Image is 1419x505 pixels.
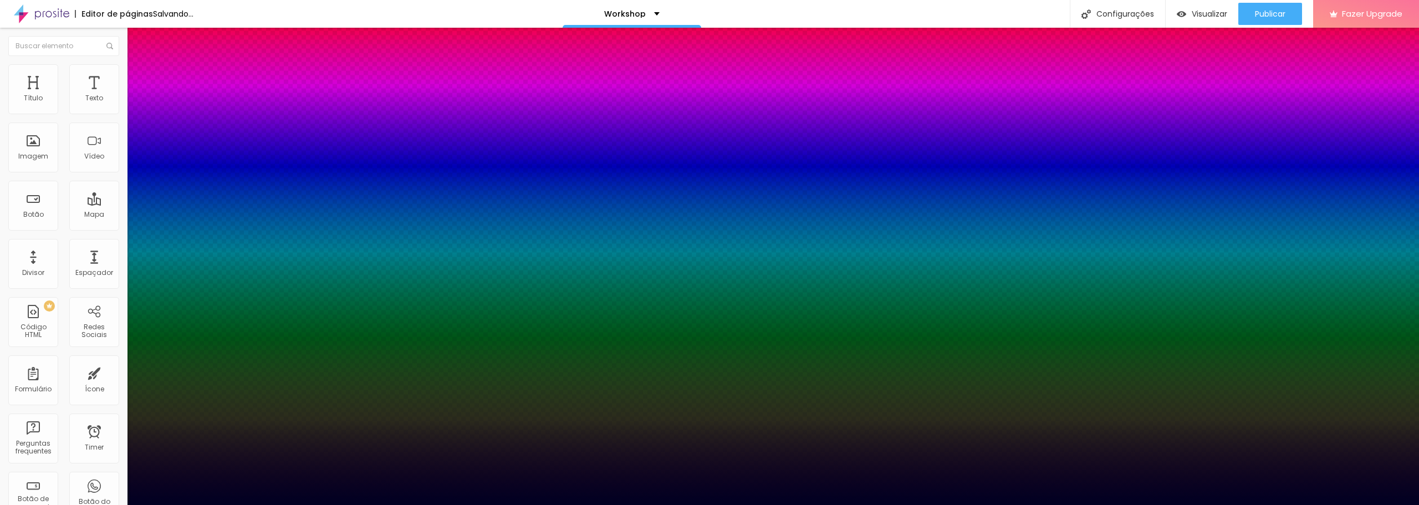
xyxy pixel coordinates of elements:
[1166,3,1238,25] button: Visualizar
[84,211,104,218] div: Mapa
[1177,9,1186,19] img: view-1.svg
[84,152,104,160] div: Vídeo
[1081,9,1091,19] img: Icone
[22,269,44,277] div: Divisor
[24,94,43,102] div: Título
[72,323,116,339] div: Redes Sociais
[23,211,44,218] div: Botão
[1342,9,1402,18] span: Fazer Upgrade
[106,43,113,49] img: Icone
[85,94,103,102] div: Texto
[11,440,55,456] div: Perguntas frequentes
[11,323,55,339] div: Código HTML
[85,443,104,451] div: Timer
[18,152,48,160] div: Imagem
[75,269,113,277] div: Espaçador
[8,36,119,56] input: Buscar elemento
[75,10,153,18] div: Editor de páginas
[85,385,104,393] div: Ícone
[604,10,646,18] p: Workshop
[1255,9,1285,18] span: Publicar
[1192,9,1227,18] span: Visualizar
[15,385,52,393] div: Formulário
[1238,3,1302,25] button: Publicar
[153,10,193,18] div: Salvando...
